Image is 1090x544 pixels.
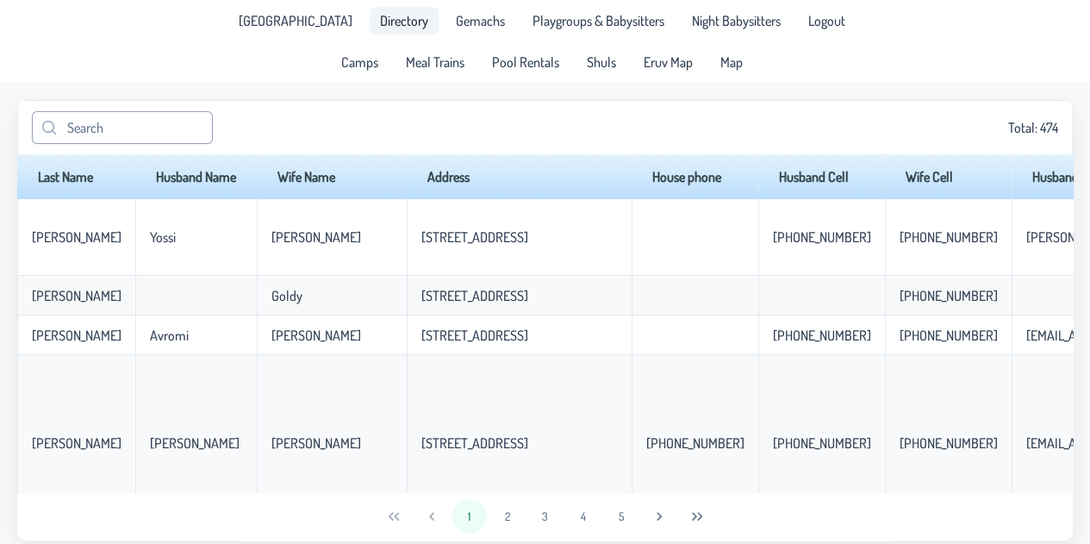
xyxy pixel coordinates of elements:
[421,287,528,304] p-celleditor: [STREET_ADDRESS]
[692,14,781,28] span: Night Babysitters
[406,55,464,69] span: Meal Trains
[773,327,871,344] p-celleditor: [PHONE_NUMBER]
[773,435,871,452] p-celleditor: [PHONE_NUMBER]
[798,7,856,34] li: Logout
[421,327,528,344] p-celleditor: [STREET_ADDRESS]
[150,435,240,452] p-celleditor: [PERSON_NAME]
[758,154,885,199] th: Husband Cell
[445,7,515,34] a: Gemachs
[808,14,845,28] span: Logout
[900,228,998,246] p-celleditor: [PHONE_NUMBER]
[885,154,1012,199] th: Wife Cell
[533,14,664,28] span: Playgroups & Babysitters
[32,111,1058,144] div: Total: 474
[239,14,352,28] span: [GEOGRAPHIC_DATA]
[587,55,616,69] span: Shuls
[566,499,601,534] button: 4
[257,154,407,199] th: Wife Name
[271,228,361,246] p-celleditor: [PERSON_NAME]
[604,499,638,534] button: 5
[522,7,675,34] a: Playgroups & Babysitters
[271,435,361,452] p-celleditor: [PERSON_NAME]
[421,435,528,452] p-celleditor: [STREET_ADDRESS]
[370,7,439,34] a: Directory
[271,327,361,344] p-celleditor: [PERSON_NAME]
[396,48,475,76] a: Meal Trains
[456,14,505,28] span: Gemachs
[135,154,257,199] th: Husband Name
[271,287,302,304] p-celleditor: Goldy
[646,435,744,452] p-celleditor: [PHONE_NUMBER]
[528,499,563,534] button: 3
[680,499,714,534] button: Last Page
[228,7,363,34] li: Pine Lake Park
[421,228,528,246] p-celleditor: [STREET_ADDRESS]
[490,499,525,534] button: 2
[452,499,487,534] button: 1
[492,55,559,69] span: Pool Rentals
[150,228,176,246] p-celleditor: Yossi
[407,154,632,199] th: Address
[380,14,428,28] span: Directory
[331,48,389,76] a: Camps
[32,287,121,304] p-celleditor: [PERSON_NAME]
[32,435,121,452] p-celleditor: [PERSON_NAME]
[17,154,135,199] th: Last Name
[642,499,676,534] button: Next Page
[32,327,121,344] p-celleditor: [PERSON_NAME]
[576,48,626,76] a: Shuls
[228,7,363,34] a: [GEOGRAPHIC_DATA]
[900,327,998,344] p-celleditor: [PHONE_NUMBER]
[341,55,378,69] span: Camps
[32,228,121,246] p-celleditor: [PERSON_NAME]
[900,287,998,304] p-celleditor: [PHONE_NUMBER]
[150,327,189,344] p-celleditor: Avromi
[720,55,743,69] span: Map
[32,111,213,144] input: Search
[900,435,998,452] p-celleditor: [PHONE_NUMBER]
[644,55,693,69] span: Eruv Map
[633,48,703,76] a: Eruv Map
[482,48,570,76] a: Pool Rentals
[773,228,871,246] p-celleditor: [PHONE_NUMBER]
[710,48,753,76] a: Map
[632,154,758,199] th: House phone
[682,7,791,34] a: Night Babysitters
